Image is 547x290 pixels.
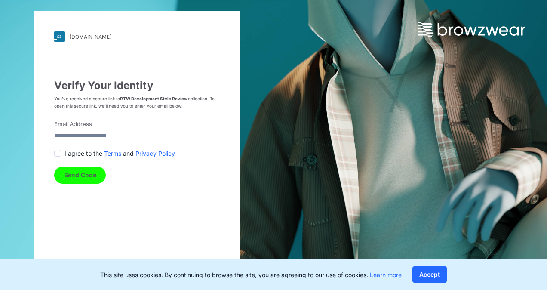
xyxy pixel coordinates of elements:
[100,270,402,279] p: This site uses cookies. By continuing to browse the site, you are agreeing to our use of cookies.
[412,266,447,283] button: Accept
[54,31,65,42] img: svg+xml;base64,PHN2ZyB3aWR0aD0iMjgiIGhlaWdodD0iMjgiIHZpZXdCb3g9IjAgMCAyOCAyOCIgZmlsbD0ibm9uZSIgeG...
[54,95,219,110] p: You’ve received a secure link to collection. To open this secure link, we’ll need you to enter yo...
[120,96,188,101] strong: RTW Development Style Review
[418,22,525,37] img: browzwear-logo.73288ffb.svg
[54,31,219,42] a: [DOMAIN_NAME]
[135,149,175,158] a: Privacy Policy
[54,80,219,92] h3: Verify Your Identity
[54,167,106,184] button: Send Code
[54,120,214,129] label: Email Address
[54,149,219,158] div: I agree to the and
[370,271,402,278] a: Learn more
[104,149,121,158] a: Terms
[70,34,111,40] div: [DOMAIN_NAME]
